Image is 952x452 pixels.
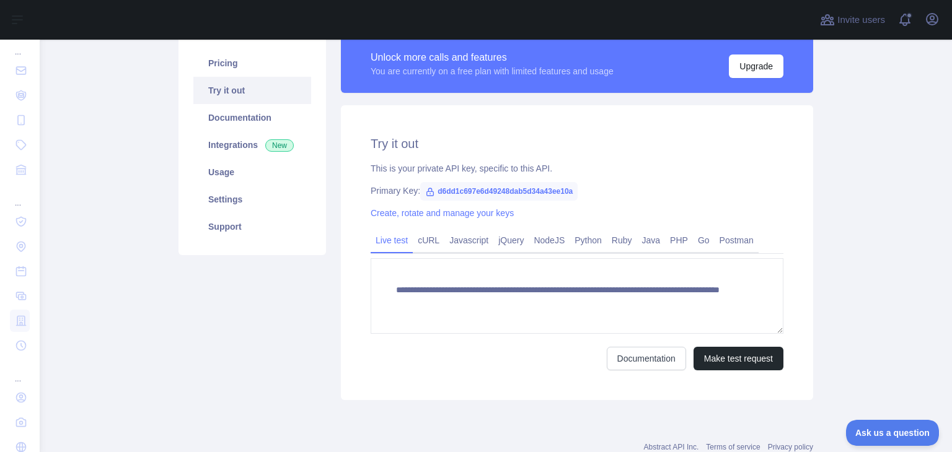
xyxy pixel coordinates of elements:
[371,162,783,175] div: This is your private API key, specific to this API.
[493,230,529,250] a: jQuery
[193,50,311,77] a: Pricing
[444,230,493,250] a: Javascript
[371,185,783,197] div: Primary Key:
[607,347,686,370] a: Documentation
[768,443,813,451] a: Privacy policy
[10,359,30,384] div: ...
[193,213,311,240] a: Support
[729,54,783,78] button: Upgrade
[10,32,30,57] div: ...
[371,65,614,77] div: You are currently on a free plan with limited features and usage
[371,208,514,218] a: Create, rotate and manage your keys
[644,443,699,451] a: Abstract API Inc.
[706,443,760,451] a: Terms of service
[371,50,614,65] div: Unlock more calls and features
[694,347,783,370] button: Make test request
[265,139,294,152] span: New
[607,230,637,250] a: Ruby
[715,230,759,250] a: Postman
[637,230,666,250] a: Java
[371,135,783,152] h2: Try it out
[420,182,578,201] span: d6dd1c697e6d49248dab5d34a43ee10a
[413,230,444,250] a: cURL
[837,13,885,27] span: Invite users
[570,230,607,250] a: Python
[846,420,940,446] iframe: Toggle Customer Support
[10,183,30,208] div: ...
[193,104,311,131] a: Documentation
[665,230,693,250] a: PHP
[818,10,888,30] button: Invite users
[193,77,311,104] a: Try it out
[193,159,311,186] a: Usage
[193,186,311,213] a: Settings
[693,230,715,250] a: Go
[529,230,570,250] a: NodeJS
[371,230,413,250] a: Live test
[193,131,311,159] a: Integrations New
